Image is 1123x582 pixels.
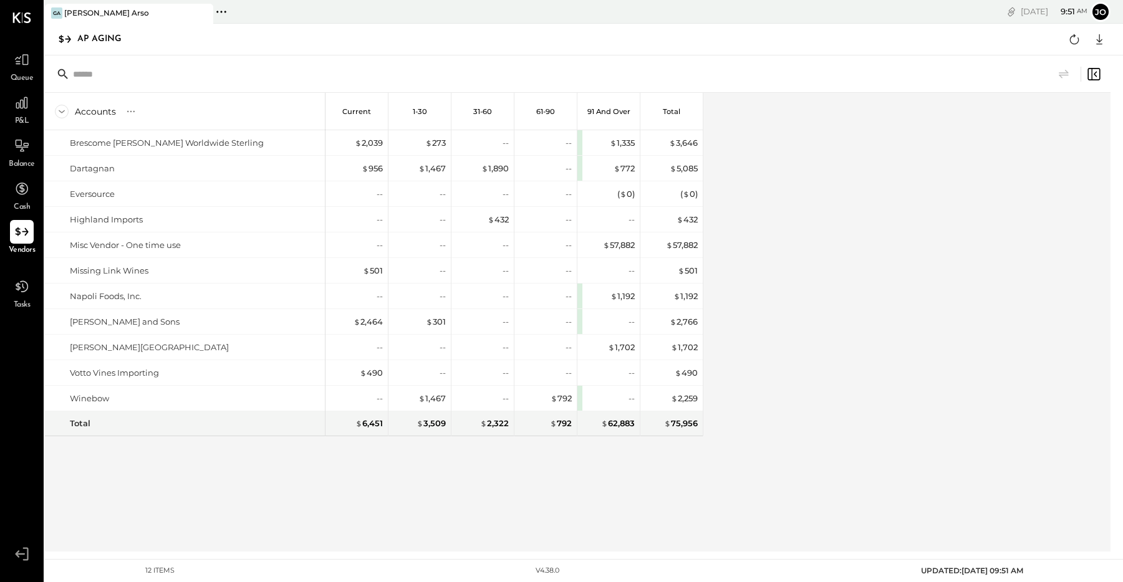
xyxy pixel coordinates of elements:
div: Dartagnan [70,163,115,174]
span: Tasks [14,300,31,311]
div: 273 [425,137,446,149]
div: 2,766 [670,316,698,328]
div: AP Aging [77,29,134,49]
a: Queue [1,48,43,84]
div: 75,956 [664,417,698,429]
div: 1,335 [610,137,635,149]
span: $ [418,393,425,403]
a: Cash [1,177,43,213]
div: 2,039 [355,137,383,149]
div: ( 0 ) [680,188,698,200]
div: 5,085 [670,163,698,174]
span: $ [678,265,685,275]
p: 91 and Over [587,107,630,116]
span: $ [360,368,367,378]
div: -- [629,265,635,277]
div: 12 items [145,566,175,576]
div: 792 [550,417,572,429]
span: $ [488,214,494,224]
div: 3,509 [417,417,446,429]
div: 1,192 [610,290,635,302]
p: 61-90 [536,107,555,116]
span: $ [620,189,627,199]
div: -- [377,214,383,226]
span: $ [426,317,433,327]
div: 6,451 [355,417,383,429]
p: Current [342,107,371,116]
span: $ [608,342,615,352]
a: Balance [1,134,43,170]
div: -- [377,188,383,200]
div: -- [503,316,509,328]
span: $ [417,418,423,428]
div: 3,646 [669,137,698,149]
div: -- [503,239,509,251]
span: $ [683,189,690,199]
div: [PERSON_NAME] and Sons [70,316,180,328]
div: -- [503,188,509,200]
div: 490 [360,367,383,379]
div: 1,467 [418,163,446,174]
div: 432 [488,214,509,226]
span: $ [670,317,677,327]
div: -- [440,341,446,353]
div: [PERSON_NAME][GEOGRAPHIC_DATA] [70,341,229,353]
a: P&L [1,91,43,127]
span: $ [601,418,608,428]
div: 2,464 [354,316,383,328]
span: $ [425,138,432,148]
span: Balance [9,159,35,170]
div: -- [629,367,635,379]
div: GA [51,7,62,19]
div: Eversource [70,188,115,200]
div: 57,882 [603,239,635,251]
div: -- [629,316,635,328]
div: ( 0 ) [617,188,635,200]
div: 2,259 [671,393,698,404]
span: Cash [14,202,30,213]
div: 1,702 [608,341,635,353]
div: copy link [1005,5,1018,18]
div: 1,192 [673,290,698,302]
div: -- [566,316,572,328]
span: $ [551,393,557,403]
p: 31-60 [473,107,492,116]
div: 301 [426,316,446,328]
div: -- [377,341,383,353]
div: -- [377,239,383,251]
div: -- [503,137,509,149]
div: -- [503,341,509,353]
span: $ [677,214,683,224]
div: 432 [677,214,698,226]
span: $ [670,163,677,173]
div: 792 [551,393,572,404]
div: 501 [363,265,383,277]
div: -- [566,265,572,277]
div: 1,467 [418,393,446,404]
div: -- [566,239,572,251]
div: -- [566,163,572,174]
div: -- [503,367,509,379]
div: Votto Vines Importing [70,367,159,379]
span: $ [666,240,673,250]
span: UPDATED: [DATE] 09:51 AM [921,566,1023,575]
span: $ [363,265,370,275]
div: -- [440,239,446,251]
span: $ [664,418,671,428]
div: 57,882 [666,239,698,251]
span: $ [610,138,617,148]
div: -- [440,265,446,277]
div: -- [566,290,572,302]
button: jo [1091,2,1111,22]
div: -- [503,393,509,404]
a: Tasks [1,275,43,311]
div: -- [566,214,572,226]
span: $ [614,163,620,173]
div: -- [440,214,446,226]
div: 772 [614,163,635,174]
div: Napoli Foods, Inc. [70,290,142,302]
p: Total [663,107,680,116]
span: P&L [15,116,29,127]
span: $ [481,163,488,173]
div: [PERSON_NAME] Arso [64,7,149,18]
